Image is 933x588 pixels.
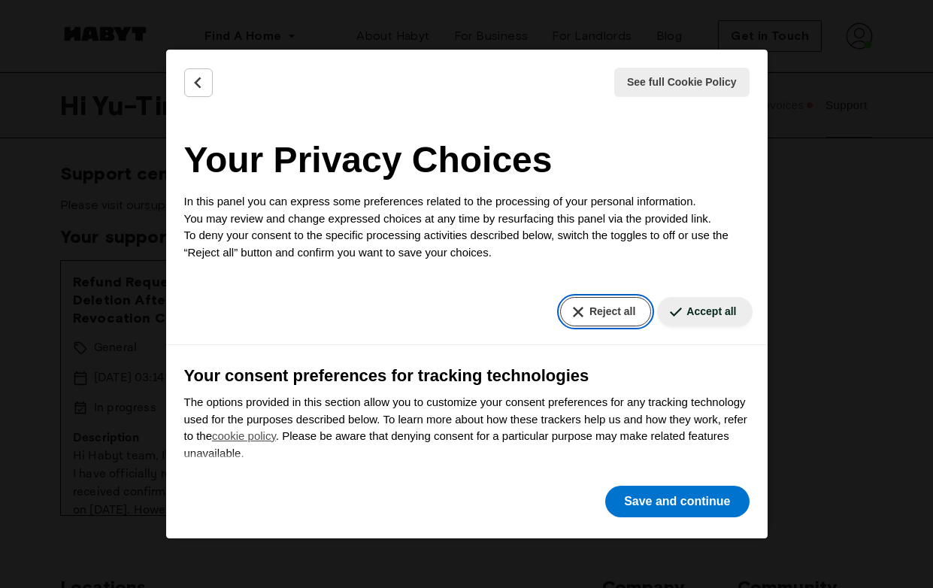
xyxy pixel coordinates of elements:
a: cookie policy [212,429,276,442]
button: Accept all [657,297,752,326]
button: Save and continue [605,486,749,517]
button: Reject all [560,297,651,326]
button: Back [184,68,213,97]
button: See full Cookie Policy [614,68,750,97]
h3: Your consent preferences for tracking technologies [184,363,750,388]
span: See full Cookie Policy [627,74,737,90]
h2: Your Privacy Choices [184,133,750,187]
p: The options provided in this section allow you to customize your consent preferences for any trac... [184,394,750,462]
p: In this panel you can express some preferences related to the processing of your personal informa... [184,193,750,261]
